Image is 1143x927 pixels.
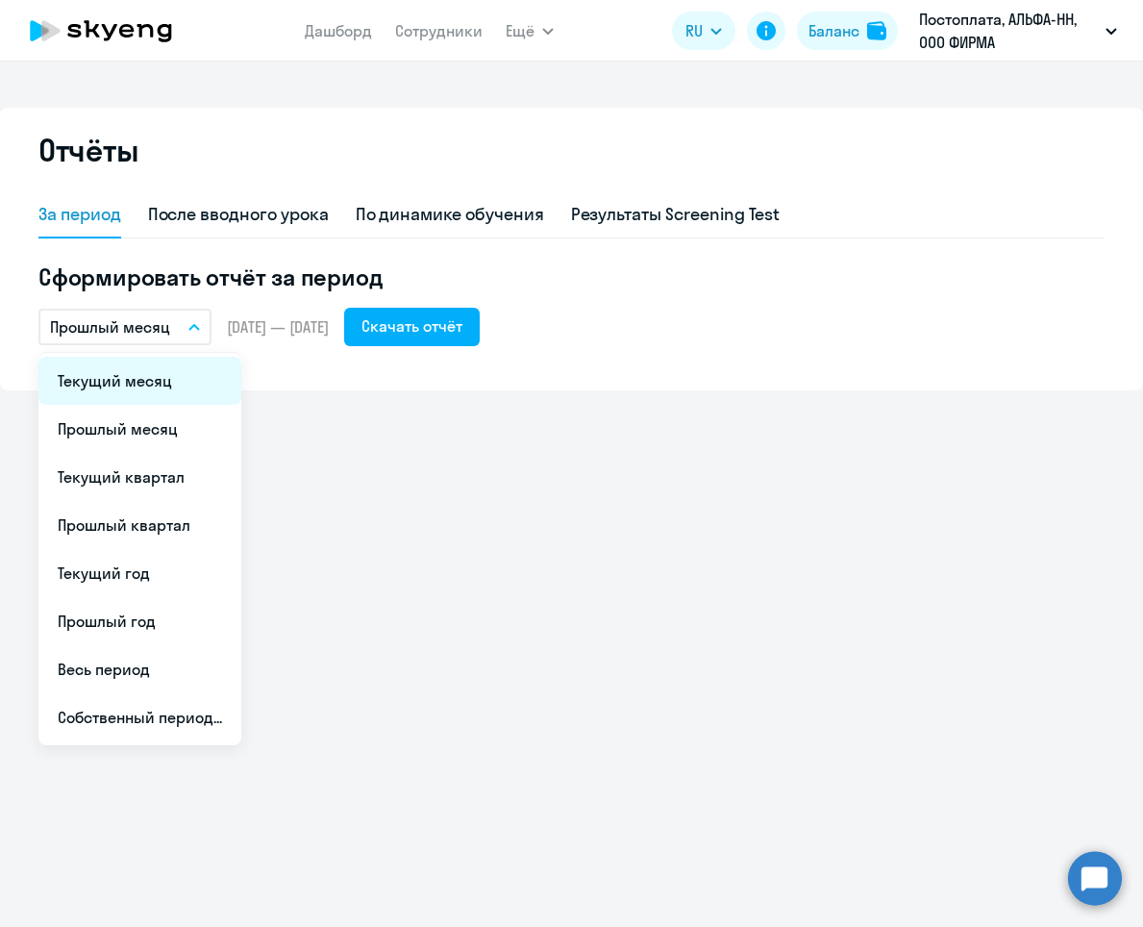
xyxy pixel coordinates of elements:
[506,12,554,50] button: Ещё
[38,202,121,227] div: За период
[685,19,703,42] span: RU
[395,21,483,40] a: Сотрудники
[672,12,735,50] button: RU
[38,309,211,345] button: Прошлый месяц
[571,202,781,227] div: Результаты Screening Test
[38,131,138,169] h2: Отчёты
[344,308,480,346] button: Скачать отчёт
[361,314,462,338] div: Скачать отчёт
[808,19,859,42] div: Баланс
[356,202,544,227] div: По динамике обучения
[506,19,534,42] span: Ещё
[909,8,1127,54] button: Постоплата, АЛЬФА-НН, ООО ФИРМА
[38,353,241,745] ul: Ещё
[148,202,329,227] div: После вводного урока
[867,21,886,40] img: balance
[919,8,1098,54] p: Постоплата, АЛЬФА-НН, ООО ФИРМА
[305,21,372,40] a: Дашборд
[38,262,1105,292] h5: Сформировать отчёт за период
[797,12,898,50] button: Балансbalance
[227,316,329,338] span: [DATE] — [DATE]
[50,315,170,338] p: Прошлый месяц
